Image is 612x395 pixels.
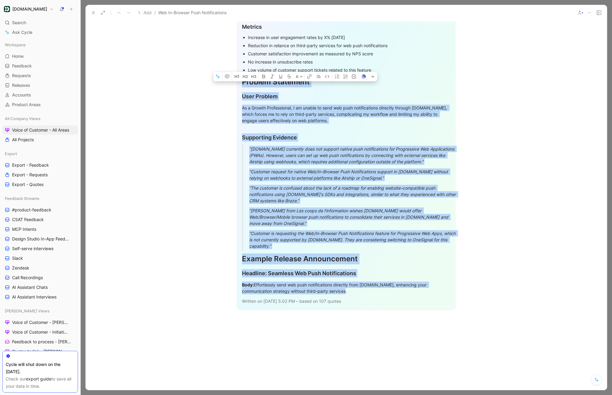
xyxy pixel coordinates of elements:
[2,194,78,203] div: Feedback Streams
[2,306,78,315] div: [PERSON_NAME] Views
[2,170,78,179] a: Export - Requests
[137,9,153,16] button: Add
[2,52,78,61] a: Home
[2,114,78,123] div: All Company Views
[242,282,254,287] strong: Body:
[2,90,78,100] a: Accounts
[12,73,31,79] span: Requests
[2,337,78,346] a: Feedback to process - [PERSON_NAME]
[12,294,56,300] span: AI Assistant Interviews
[2,318,78,327] a: Voice of Customer - [PERSON_NAME]
[6,375,75,390] div: Check our to save all your data in time.
[2,149,78,189] div: ExportExport - FeedbackExport - RequestsExport - Quotes
[5,116,40,122] span: All Company Views
[12,284,48,290] span: AI Assistant Chats
[12,348,70,354] span: Quotes to link - [PERSON_NAME]
[2,205,78,214] a: #product-feedback
[12,102,41,108] span: Product Areas
[2,244,78,253] a: Self-serve interviews
[12,275,43,281] span: Call Recordings
[12,255,23,261] span: Slack
[2,283,78,292] a: AI Assistant Chats
[158,9,227,16] span: Web In-Browser Push Notifications
[249,207,458,227] div: “[PERSON_NAME] from Les coops de l'information wishes [DOMAIN_NAME] would offer Web/Browser/Mobil...
[2,18,78,27] div: Search
[242,92,450,100] div: User Problem
[154,9,156,16] span: /
[12,319,71,325] span: Voice of Customer - [PERSON_NAME]
[12,217,44,223] span: CSAT Feedback
[12,207,51,213] span: #product-feedback
[242,105,450,124] div: As a Growth Professional, I am unable to send web push notifications directly through [DOMAIN_NAM...
[12,63,32,69] span: Feedback
[249,230,458,249] div: “Customer is requesting the Web/In-Browser Push Notifications feature for Progressive Web Apps, w...
[2,135,78,144] a: All Projects
[5,151,17,157] span: Export
[2,234,78,243] a: Design Studio In-App Feedback
[12,181,43,188] span: Export - Quotes
[242,253,450,264] div: Example Release Announcement
[2,71,78,80] a: Requests
[2,263,78,273] a: Zendesk
[2,254,78,263] a: Slack
[2,126,78,135] a: Voice of Customer - All Areas
[4,6,10,12] img: Customer.io
[12,6,47,12] h1: [DOMAIN_NAME]
[2,273,78,282] a: Call Recordings
[2,328,78,337] a: Voice of Customer - Initiatives
[12,339,71,345] span: Feedback to process - [PERSON_NAME]
[12,92,31,98] span: Accounts
[12,265,29,271] span: Zendesk
[248,59,450,65] div: No increase in unsubscribe rates
[2,28,78,37] a: Ask Cycle
[2,114,78,144] div: All Company ViewsVoice of Customer - All AreasAll Projects
[249,146,458,165] div: “[DOMAIN_NAME] currently does not support native push notifications for Progressive Web Applicati...
[2,5,55,13] button: Customer.io[DOMAIN_NAME]
[2,161,78,170] a: Export - Feedback
[12,82,30,88] span: Releases
[242,23,450,31] div: Metrics
[12,236,70,242] span: Design Studio In-App Feedback
[5,195,39,201] span: Feedback Streams
[12,19,26,26] span: Search
[242,133,450,142] div: Supporting Evidence
[248,34,450,41] div: Increase in user engagement rates by X% [DATE]
[12,172,48,178] span: Export - Requests
[2,225,78,234] a: MCP Intents
[2,100,78,109] a: Product Areas
[26,376,51,381] a: export guide
[5,42,26,48] span: Workspace
[2,215,78,224] a: CSAT Feedback
[2,180,78,189] a: Export - Quotes
[12,137,34,143] span: All Projects
[242,299,341,304] span: Written on [DATE] 5:02 PM – based on 107 quotes
[242,77,450,87] div: Problem Statement
[248,51,450,57] div: Customer satisfaction improvement as measured by NPS score
[248,42,450,49] div: Reduction in reliance on third-party services for web push notifications
[2,347,78,356] a: Quotes to link - [PERSON_NAME]
[248,67,450,73] div: Low volume of customer support tickets related to this feature
[242,269,450,277] div: Headline: Seamless Web Push Notifications
[2,40,78,49] div: Workspace
[12,246,53,252] span: Self-serve interviews
[2,61,78,70] a: Feedback
[2,194,78,302] div: Feedback Streams#product-feedbackCSAT FeedbackMCP IntentsDesign Studio In-App FeedbackSelf-serve ...
[12,53,24,59] span: Home
[2,292,78,302] a: AI Assistant Interviews
[12,226,36,232] span: MCP Intents
[12,29,32,36] span: Ask Cycle
[249,168,458,181] div: “Customer request for native Web/In-Browser Push Notifications support in [DOMAIN_NAME] without r...
[2,81,78,90] a: Releases
[2,149,78,158] div: Export
[242,282,450,294] div: Effortlessly send web push notifications directly from [DOMAIN_NAME], enhancing your communicatio...
[12,127,69,133] span: Voice of Customer - All Areas
[6,361,75,375] div: Cycle will shut down on the [DATE].
[5,308,50,314] span: [PERSON_NAME] Views
[249,185,458,204] div: “The customer is confused about the lack of a roadmap for enabling website-compatible push notifi...
[12,329,69,335] span: Voice of Customer - Initiatives
[12,162,49,168] span: Export - Feedback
